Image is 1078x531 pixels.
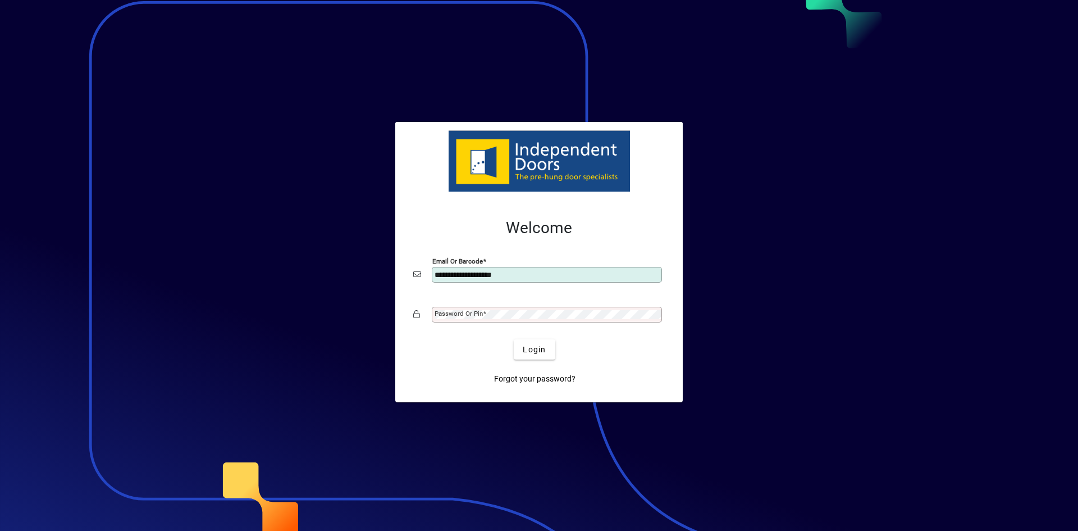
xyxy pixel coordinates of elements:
h2: Welcome [413,219,665,238]
span: Forgot your password? [494,373,575,385]
mat-label: Email or Barcode [432,257,483,265]
mat-label: Password or Pin [435,310,483,317]
a: Forgot your password? [490,369,580,389]
span: Login [523,344,546,356]
button: Login [514,339,555,360]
